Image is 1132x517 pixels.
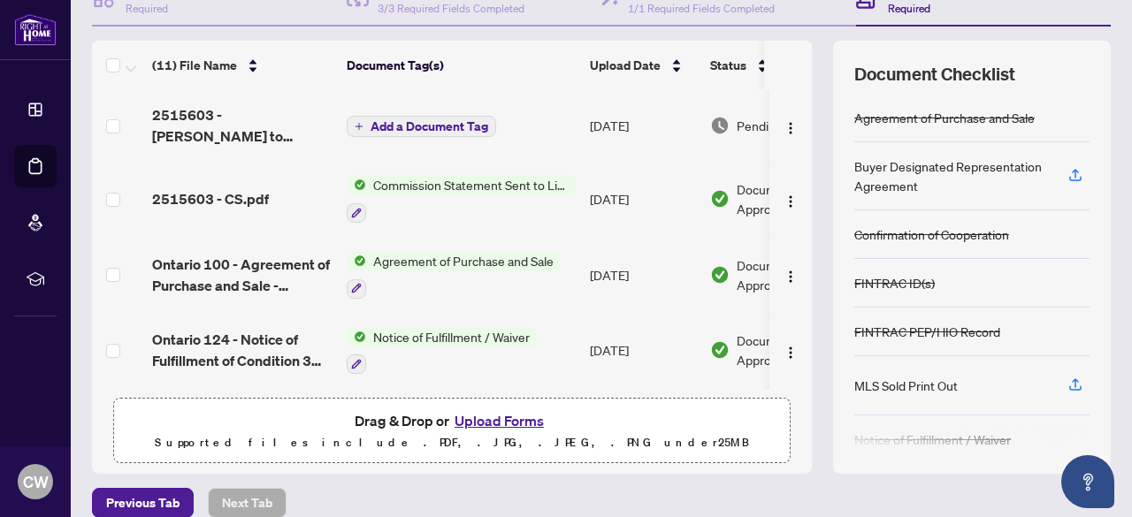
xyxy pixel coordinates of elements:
[583,388,703,464] td: [DATE]
[854,322,1000,341] div: FINTRAC PEP/HIO Record
[583,41,703,90] th: Upload Date
[784,194,798,209] img: Logo
[710,265,730,285] img: Document Status
[23,469,49,494] span: CW
[710,340,730,360] img: Document Status
[366,175,576,194] span: Commission Statement Sent to Listing Brokerage
[106,489,180,517] span: Previous Tab
[347,175,366,194] img: Status Icon
[145,41,340,90] th: (11) File Name
[776,111,805,140] button: Logo
[371,120,488,133] span: Add a Document Tag
[449,409,549,432] button: Upload Forms
[784,121,798,135] img: Logo
[14,13,57,46] img: logo
[347,327,537,375] button: Status IconNotice of Fulfillment / Waiver
[366,327,537,346] span: Notice of Fulfillment / Waiver
[710,189,730,209] img: Document Status
[888,2,930,15] span: Required
[776,261,805,289] button: Logo
[737,179,846,218] span: Document Approved
[114,399,790,464] span: Drag & Drop orUpload FormsSupported files include .PDF, .JPG, .JPEG, .PNG under25MB
[703,41,853,90] th: Status
[1061,455,1114,508] button: Open asap
[366,251,561,270] span: Agreement of Purchase and Sale
[854,273,935,293] div: FINTRAC ID(s)
[737,116,825,135] span: Pending Review
[583,161,703,237] td: [DATE]
[583,90,703,161] td: [DATE]
[854,156,1047,195] div: Buyer Designated Representation Agreement
[710,116,730,135] img: Document Status
[776,336,805,364] button: Logo
[347,251,561,299] button: Status IconAgreement of Purchase and Sale
[583,313,703,389] td: [DATE]
[854,376,958,395] div: MLS Sold Print Out
[590,56,661,75] span: Upload Date
[347,175,576,223] button: Status IconCommission Statement Sent to Listing Brokerage
[152,254,333,296] span: Ontario 100 - Agreement of Purchase and Sale - Residential 9 1 1 3.pdf
[125,432,779,453] p: Supported files include .PDF, .JPG, .JPEG, .PNG under 25 MB
[784,346,798,360] img: Logo
[152,104,333,147] span: 2515603 - [PERSON_NAME] to review.pdf
[152,56,237,75] span: (11) File Name
[737,255,846,294] span: Document Approved
[355,409,549,432] span: Drag & Drop or
[710,56,746,75] span: Status
[355,122,363,131] span: plus
[784,270,798,284] img: Logo
[583,237,703,313] td: [DATE]
[126,2,168,15] span: Required
[152,329,333,371] span: Ontario 124 - Notice of Fulfillment of Condition 3 1.pdf
[378,2,524,15] span: 3/3 Required Fields Completed
[347,327,366,346] img: Status Icon
[347,251,366,270] img: Status Icon
[347,115,496,138] button: Add a Document Tag
[854,224,1009,244] div: Confirmation of Cooperation
[854,108,1035,127] div: Agreement of Purchase and Sale
[152,188,269,209] span: 2515603 - CS.pdf
[340,41,583,90] th: Document Tag(s)
[854,62,1015,87] span: Document Checklist
[347,116,496,137] button: Add a Document Tag
[628,2,775,15] span: 1/1 Required Fields Completed
[737,331,846,369] span: Document Approved
[776,185,805,213] button: Logo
